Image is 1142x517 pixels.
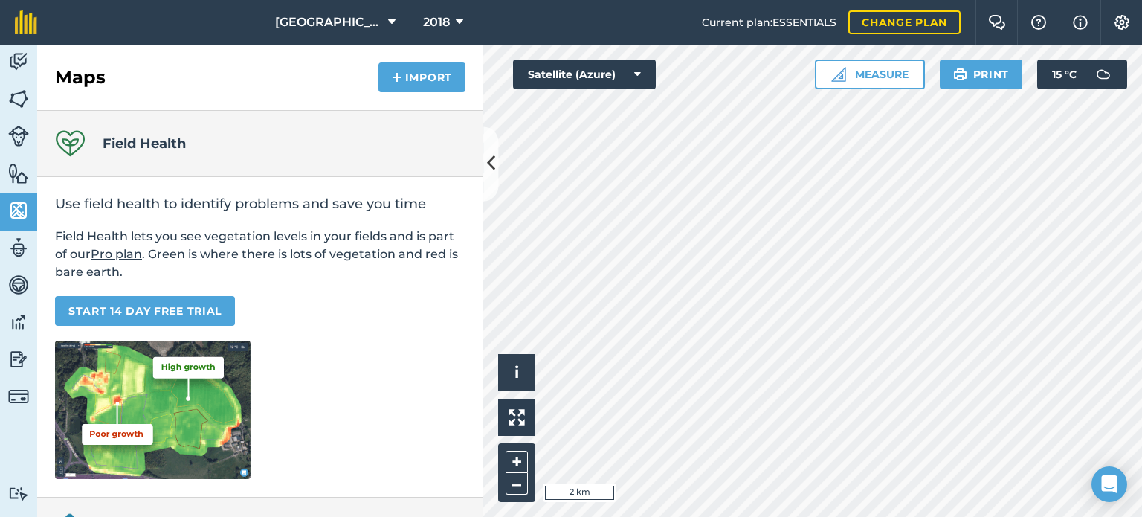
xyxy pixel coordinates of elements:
[498,354,535,391] button: i
[8,126,29,147] img: svg+xml;base64,PD94bWwgdmVyc2lvbj0iMS4wIiBlbmNvZGluZz0idXRmLTgiPz4KPCEtLSBHZW5lcmF0b3I6IEFkb2JlIE...
[103,133,186,154] h4: Field Health
[1091,466,1127,502] div: Open Intercom Messenger
[831,67,846,82] img: Ruler icon
[1037,60,1127,89] button: 15 °C
[1113,15,1131,30] img: A cog icon
[55,296,235,326] a: START 14 DAY FREE TRIAL
[513,60,656,89] button: Satellite (Azure)
[55,195,465,213] h2: Use field health to identify problems and save you time
[702,14,836,30] span: Current plan : ESSENTIALS
[423,13,450,31] span: 2018
[275,13,382,31] span: [GEOGRAPHIC_DATA]
[506,473,528,495] button: –
[8,274,29,296] img: svg+xml;base64,PD94bWwgdmVyc2lvbj0iMS4wIiBlbmNvZGluZz0idXRmLTgiPz4KPCEtLSBHZW5lcmF0b3I6IEFkb2JlIE...
[940,60,1023,89] button: Print
[1052,60,1077,89] span: 15 ° C
[15,10,37,34] img: fieldmargin Logo
[953,65,967,83] img: svg+xml;base64,PHN2ZyB4bWxucz0iaHR0cDovL3d3dy53My5vcmcvMjAwMC9zdmciIHdpZHRoPSIxOSIgaGVpZ2h0PSIyNC...
[8,237,29,259] img: svg+xml;base64,PD94bWwgdmVyc2lvbj0iMS4wIiBlbmNvZGluZz0idXRmLTgiPz4KPCEtLSBHZW5lcmF0b3I6IEFkb2JlIE...
[8,487,29,501] img: svg+xml;base64,PD94bWwgdmVyc2lvbj0iMS4wIiBlbmNvZGluZz0idXRmLTgiPz4KPCEtLSBHZW5lcmF0b3I6IEFkb2JlIE...
[55,228,465,281] p: Field Health lets you see vegetation levels in your fields and is part of our . Green is where th...
[55,65,106,89] h2: Maps
[1030,15,1048,30] img: A question mark icon
[1073,13,1088,31] img: svg+xml;base64,PHN2ZyB4bWxucz0iaHR0cDovL3d3dy53My5vcmcvMjAwMC9zdmciIHdpZHRoPSIxNyIgaGVpZ2h0PSIxNy...
[848,10,961,34] a: Change plan
[8,386,29,407] img: svg+xml;base64,PD94bWwgdmVyc2lvbj0iMS4wIiBlbmNvZGluZz0idXRmLTgiPz4KPCEtLSBHZW5lcmF0b3I6IEFkb2JlIE...
[8,88,29,110] img: svg+xml;base64,PHN2ZyB4bWxucz0iaHR0cDovL3d3dy53My5vcmcvMjAwMC9zdmciIHdpZHRoPSI1NiIgaGVpZ2h0PSI2MC...
[8,311,29,333] img: svg+xml;base64,PD94bWwgdmVyc2lvbj0iMS4wIiBlbmNvZGluZz0idXRmLTgiPz4KPCEtLSBHZW5lcmF0b3I6IEFkb2JlIE...
[378,62,465,92] button: Import
[8,162,29,184] img: svg+xml;base64,PHN2ZyB4bWxucz0iaHR0cDovL3d3dy53My5vcmcvMjAwMC9zdmciIHdpZHRoPSI1NiIgaGVpZ2h0PSI2MC...
[988,15,1006,30] img: Two speech bubbles overlapping with the left bubble in the forefront
[392,68,402,86] img: svg+xml;base64,PHN2ZyB4bWxucz0iaHR0cDovL3d3dy53My5vcmcvMjAwMC9zdmciIHdpZHRoPSIxNCIgaGVpZ2h0PSIyNC...
[8,51,29,73] img: svg+xml;base64,PD94bWwgdmVyc2lvbj0iMS4wIiBlbmNvZGluZz0idXRmLTgiPz4KPCEtLSBHZW5lcmF0b3I6IEFkb2JlIE...
[8,199,29,222] img: svg+xml;base64,PHN2ZyB4bWxucz0iaHR0cDovL3d3dy53My5vcmcvMjAwMC9zdmciIHdpZHRoPSI1NiIgaGVpZ2h0PSI2MC...
[514,363,519,382] span: i
[8,348,29,370] img: svg+xml;base64,PD94bWwgdmVyc2lvbj0iMS4wIiBlbmNvZGluZz0idXRmLTgiPz4KPCEtLSBHZW5lcmF0b3I6IEFkb2JlIE...
[91,247,142,261] a: Pro plan
[506,451,528,473] button: +
[815,60,925,89] button: Measure
[1088,60,1118,89] img: svg+xml;base64,PD94bWwgdmVyc2lvbj0iMS4wIiBlbmNvZGluZz0idXRmLTgiPz4KPCEtLSBHZW5lcmF0b3I6IEFkb2JlIE...
[509,409,525,426] img: Four arrows, one pointing top left, one top right, one bottom right and the last bottom left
